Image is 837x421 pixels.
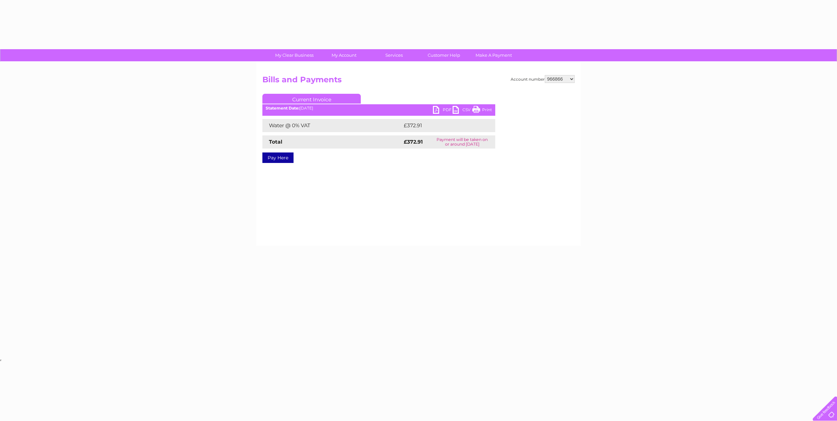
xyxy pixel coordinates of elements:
a: My Clear Business [267,49,321,61]
b: Statement Date: [266,106,299,110]
a: Print [472,106,492,115]
a: CSV [453,106,472,115]
a: PDF [433,106,453,115]
div: [DATE] [262,106,495,110]
a: Pay Here [262,152,294,163]
a: Services [367,49,421,61]
div: Account number [511,75,575,83]
td: Payment will be taken on or around [DATE] [429,135,495,149]
a: Customer Help [417,49,471,61]
td: £372.91 [402,119,483,132]
a: Make A Payment [467,49,521,61]
strong: Total [269,139,282,145]
h2: Bills and Payments [262,75,575,88]
a: My Account [317,49,371,61]
strong: £372.91 [404,139,423,145]
td: Water @ 0% VAT [262,119,402,132]
a: Current Invoice [262,94,361,104]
